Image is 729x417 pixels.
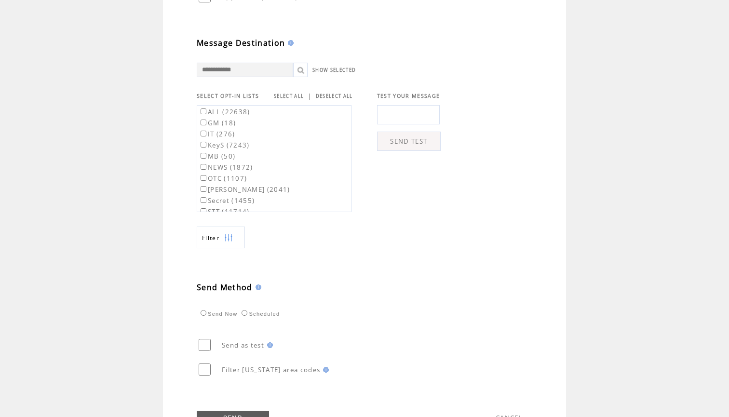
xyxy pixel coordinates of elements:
[199,130,235,138] label: IT (276)
[199,152,235,161] label: MB (50)
[197,227,245,248] a: Filter
[202,234,219,242] span: Show filters
[242,310,247,316] input: Scheduled
[201,208,206,214] input: STT (11714)
[199,163,253,172] label: NEWS (1872)
[222,365,320,374] span: Filter [US_STATE] area codes
[199,196,255,205] label: Secret (1455)
[201,310,206,316] input: Send Now
[201,131,206,136] input: IT (276)
[222,341,264,350] span: Send as test
[199,108,250,116] label: ALL (22638)
[201,175,206,181] input: OTC (1107)
[201,197,206,203] input: Secret (1455)
[201,164,206,170] input: NEWS (1872)
[201,153,206,159] input: MB (50)
[274,93,304,99] a: SELECT ALL
[199,185,290,194] label: [PERSON_NAME] (2041)
[285,40,294,46] img: help.gif
[320,367,329,373] img: help.gif
[201,186,206,192] input: [PERSON_NAME] (2041)
[198,311,237,317] label: Send Now
[239,311,280,317] label: Scheduled
[199,141,250,149] label: KeyS (7243)
[201,142,206,148] input: KeyS (7243)
[316,93,353,99] a: DESELECT ALL
[224,227,233,249] img: filters.png
[377,132,441,151] a: SEND TEST
[199,119,236,127] label: GM (18)
[377,93,440,99] span: TEST YOUR MESSAGE
[253,284,261,290] img: help.gif
[199,174,247,183] label: OTC (1107)
[199,207,250,216] label: STT (11714)
[312,67,356,73] a: SHOW SELECTED
[197,38,285,48] span: Message Destination
[264,342,273,348] img: help.gif
[201,108,206,114] input: ALL (22638)
[308,92,311,100] span: |
[197,93,259,99] span: SELECT OPT-IN LISTS
[201,120,206,125] input: GM (18)
[197,282,253,293] span: Send Method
